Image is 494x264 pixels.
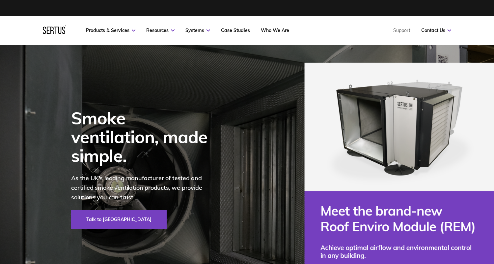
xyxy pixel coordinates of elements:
[71,174,216,202] p: As the UK's leading manufacturer of tested and certified smoke ventilation products, we provide s...
[221,27,250,33] a: Case Studies
[393,27,410,33] a: Support
[86,27,135,33] a: Products & Services
[421,27,451,33] a: Contact Us
[146,27,175,33] a: Resources
[71,109,216,165] div: Smoke ventilation, made simple.
[185,27,210,33] a: Systems
[71,210,167,229] a: Talk to [GEOGRAPHIC_DATA]
[261,27,289,33] a: Who We Are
